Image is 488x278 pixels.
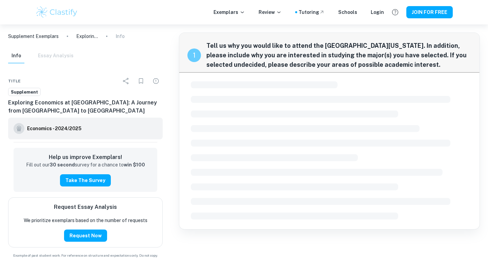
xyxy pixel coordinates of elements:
p: Exploring Economics at [GEOGRAPHIC_DATA]: A Journey from [GEOGRAPHIC_DATA] to [GEOGRAPHIC_DATA] [76,33,98,40]
h6: Help us improve Exemplars! [19,153,152,161]
div: Share [119,74,133,88]
a: Economics - 2024/2025 [27,123,81,134]
span: Example of past student work. For reference on structure and expectations only. Do not copy. [8,253,163,258]
div: Report issue [149,74,163,88]
h6: Exploring Economics at [GEOGRAPHIC_DATA]: A Journey from [GEOGRAPHIC_DATA] to [GEOGRAPHIC_DATA] [8,99,163,115]
p: We prioritize exemplars based on the number of requests [24,217,147,224]
button: Take the Survey [60,174,111,186]
p: Info [116,33,125,40]
a: Tutoring [299,8,325,16]
div: Bookmark [134,74,148,88]
a: Supplement Exemplars [8,33,59,40]
strong: 30 second [49,162,75,167]
p: Fill out our survey for a chance to [26,161,145,169]
span: Supplement [8,89,40,96]
p: Exemplars [213,8,245,16]
a: Schools [338,8,357,16]
p: Review [259,8,282,16]
button: Request Now [64,230,107,242]
a: Login [371,8,384,16]
span: Title [8,78,21,84]
span: Tell us why you would like to attend the [GEOGRAPHIC_DATA][US_STATE]. In addition, please include... [206,41,471,69]
button: Help and Feedback [389,6,401,18]
img: Clastify logo [35,5,78,19]
div: recipe [187,48,201,62]
h6: Economics - 2024/2025 [27,125,81,132]
a: Supplement [8,88,41,96]
button: JOIN FOR FREE [406,6,453,18]
button: Info [8,48,24,63]
strong: win $100 [124,162,145,167]
h6: Request Essay Analysis [54,203,117,211]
